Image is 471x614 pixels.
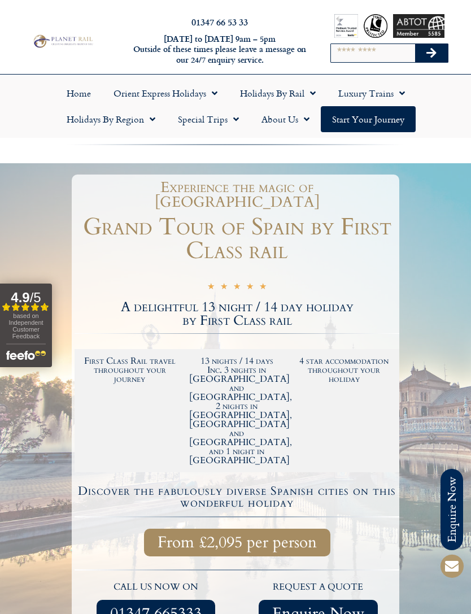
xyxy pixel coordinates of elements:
a: From £2,095 per person [144,529,330,556]
a: Start your Journey [321,106,416,132]
a: About Us [250,106,321,132]
button: Search [415,44,448,62]
p: call us now on [80,580,232,595]
h4: Discover the fabulously diverse Spanish cities on this wonderful holiday [76,485,398,509]
a: Home [55,80,102,106]
img: Planet Rail Train Holidays Logo [31,33,94,49]
nav: Menu [6,80,465,132]
h2: 4 star accommodation throughout your holiday [296,356,392,384]
a: 01347 66 53 33 [191,15,248,28]
a: Special Trips [167,106,250,132]
h1: Experience the magic of [GEOGRAPHIC_DATA] [80,180,394,210]
span: From £2,095 per person [158,535,317,550]
a: Holidays by Region [55,106,167,132]
a: Orient Express Holidays [102,80,229,106]
h1: Grand Tour of Spain by First Class rail [75,215,399,263]
i: ★ [207,282,215,293]
a: Holidays by Rail [229,80,327,106]
i: ★ [233,282,241,293]
h2: 13 nights / 14 days Inc. 3 nights in [GEOGRAPHIC_DATA] and [GEOGRAPHIC_DATA], 2 nights in [GEOGRA... [189,356,285,465]
div: 5/5 [207,281,267,293]
h2: First Class Rail travel throughout your journey [82,356,178,384]
i: ★ [259,282,267,293]
i: ★ [220,282,228,293]
i: ★ [246,282,254,293]
a: Luxury Trains [327,80,416,106]
p: request a quote [243,580,394,595]
h2: A delightful 13 night / 14 day holiday by First Class rail [75,301,399,328]
h6: [DATE] to [DATE] 9am – 5pm Outside of these times please leave a message on our 24/7 enquiry serv... [128,34,311,66]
